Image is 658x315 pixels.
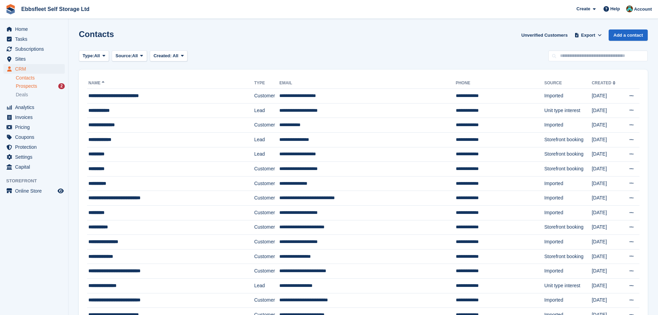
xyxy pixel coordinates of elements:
[15,132,56,142] span: Coupons
[544,220,592,235] td: Storefront booking
[16,75,65,81] a: Contacts
[254,147,279,162] td: Lead
[456,78,544,89] th: Phone
[3,24,65,34] a: menu
[254,264,279,279] td: Customer
[115,52,132,59] span: Source:
[519,29,570,41] a: Unverified Customers
[592,89,622,104] td: [DATE]
[16,91,65,98] a: Deals
[16,83,65,90] a: Prospects 2
[3,186,65,196] a: menu
[544,264,592,279] td: Imported
[79,29,114,39] h1: Contacts
[592,162,622,177] td: [DATE]
[254,293,279,308] td: Customer
[150,50,187,62] button: Created: All
[254,162,279,177] td: Customer
[592,205,622,220] td: [DATE]
[94,52,100,59] span: All
[279,78,456,89] th: Email
[544,235,592,250] td: Imported
[592,278,622,293] td: [DATE]
[3,162,65,172] a: menu
[544,132,592,147] td: Storefront booking
[16,83,37,89] span: Prospects
[3,34,65,44] a: menu
[3,54,65,64] a: menu
[592,235,622,250] td: [DATE]
[592,176,622,191] td: [DATE]
[173,53,179,58] span: All
[592,191,622,206] td: [DATE]
[15,112,56,122] span: Invoices
[254,191,279,206] td: Customer
[15,122,56,132] span: Pricing
[592,132,622,147] td: [DATE]
[254,205,279,220] td: Customer
[3,142,65,152] a: menu
[88,81,106,85] a: Name
[544,89,592,104] td: Imported
[592,264,622,279] td: [DATE]
[544,176,592,191] td: Imported
[57,187,65,195] a: Preview store
[544,118,592,133] td: Imported
[544,162,592,177] td: Storefront booking
[592,220,622,235] td: [DATE]
[6,178,68,184] span: Storefront
[3,152,65,162] a: menu
[3,102,65,112] a: menu
[15,102,56,112] span: Analytics
[592,293,622,308] td: [DATE]
[83,52,94,59] span: Type:
[15,34,56,44] span: Tasks
[132,52,138,59] span: All
[254,235,279,250] td: Customer
[544,147,592,162] td: Storefront booking
[254,278,279,293] td: Lead
[15,162,56,172] span: Capital
[19,3,92,15] a: Ebbsfleet Self Storage Ltd
[15,24,56,34] span: Home
[15,152,56,162] span: Settings
[15,186,56,196] span: Online Store
[3,132,65,142] a: menu
[544,103,592,118] td: Unit type interest
[592,147,622,162] td: [DATE]
[15,44,56,54] span: Subscriptions
[581,32,595,39] span: Export
[544,78,592,89] th: Source
[254,249,279,264] td: Customer
[592,81,617,85] a: Created
[254,220,279,235] td: Customer
[79,50,109,62] button: Type: All
[254,132,279,147] td: Lead
[576,5,590,12] span: Create
[3,122,65,132] a: menu
[154,53,172,58] span: Created:
[610,5,620,12] span: Help
[15,64,56,74] span: CRM
[112,50,147,62] button: Source: All
[254,78,279,89] th: Type
[592,118,622,133] td: [DATE]
[15,142,56,152] span: Protection
[592,249,622,264] td: [DATE]
[3,112,65,122] a: menu
[592,103,622,118] td: [DATE]
[544,249,592,264] td: Storefront booking
[626,5,633,12] img: George Spring
[254,89,279,104] td: Customer
[254,103,279,118] td: Lead
[544,278,592,293] td: Unit type interest
[16,92,28,98] span: Deals
[58,83,65,89] div: 2
[544,205,592,220] td: Imported
[3,44,65,54] a: menu
[544,293,592,308] td: Imported
[634,6,652,13] span: Account
[3,64,65,74] a: menu
[609,29,648,41] a: Add a contact
[15,54,56,64] span: Sites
